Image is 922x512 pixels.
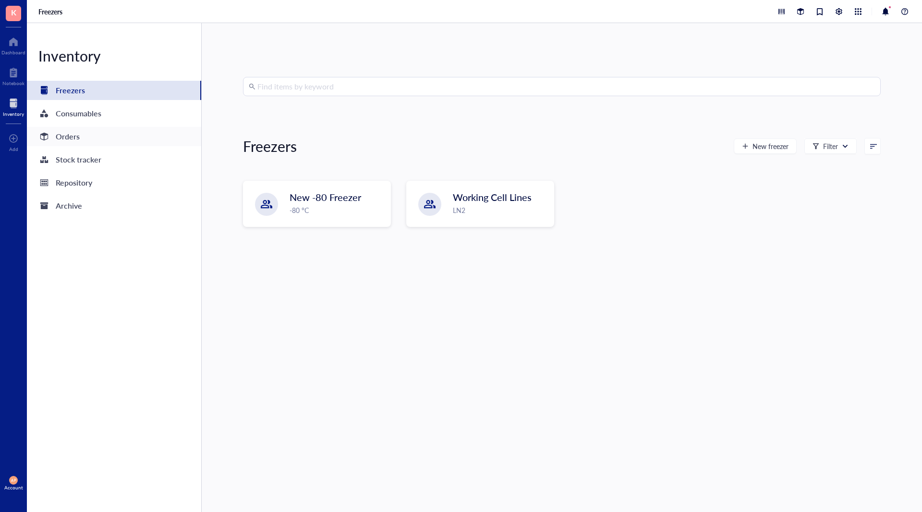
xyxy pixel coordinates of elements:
div: Freezers [56,84,85,97]
div: Account [4,485,23,490]
div: Consumables [56,107,101,120]
a: Orders [27,127,201,146]
span: New -80 Freezer [290,190,361,204]
a: Freezers [27,81,201,100]
div: Inventory [3,111,24,117]
div: Archive [56,199,82,212]
span: AP [11,478,16,482]
div: LN2 [453,205,548,215]
div: Add [9,146,18,152]
a: Consumables [27,104,201,123]
a: Repository [27,173,201,192]
button: New freezer [734,138,797,154]
a: Inventory [3,96,24,117]
div: -80 °C [290,205,385,215]
div: Repository [56,176,92,189]
div: Orders [56,130,80,143]
a: Stock tracker [27,150,201,169]
a: Notebook [2,65,24,86]
span: New freezer [752,142,789,150]
span: K [11,6,16,18]
div: Inventory [27,46,201,65]
a: Freezers [38,7,64,16]
a: Archive [27,196,201,215]
a: Dashboard [1,34,25,55]
div: Freezers [243,137,297,156]
div: Filter [823,141,838,151]
div: Notebook [2,80,24,86]
div: Dashboard [1,50,25,55]
div: Stock tracker [56,153,101,166]
span: Working Cell Lines [453,190,532,204]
